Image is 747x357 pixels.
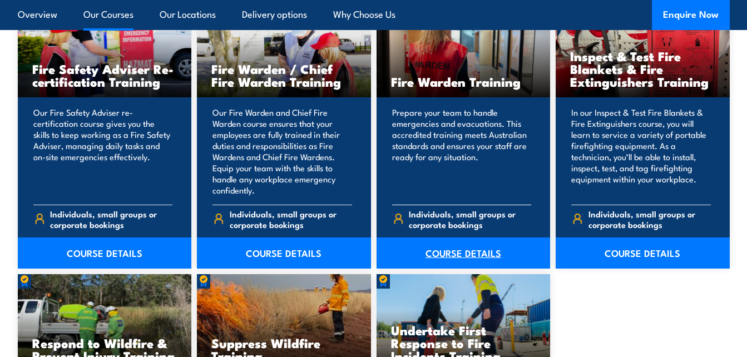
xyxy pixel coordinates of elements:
h3: Fire Warden / Chief Fire Warden Training [211,62,357,88]
a: COURSE DETAILS [18,237,192,269]
h3: Fire Safety Adviser Re-certification Training [32,62,177,88]
span: Individuals, small groups or corporate bookings [230,209,352,230]
p: In our Inspect & Test Fire Blankets & Fire Extinguishers course, you will learn to service a vari... [571,107,711,196]
a: COURSE DETAILS [197,237,371,269]
p: Prepare your team to handle emergencies and evacuations. This accredited training meets Australia... [392,107,532,196]
a: COURSE DETAILS [556,237,730,269]
span: Individuals, small groups or corporate bookings [409,209,531,230]
span: Individuals, small groups or corporate bookings [50,209,172,230]
p: Our Fire Warden and Chief Fire Warden course ensures that your employees are fully trained in the... [212,107,352,196]
h3: Inspect & Test Fire Blankets & Fire Extinguishers Training [570,49,715,88]
p: Our Fire Safety Adviser re-certification course gives you the skills to keep working as a Fire Sa... [33,107,173,196]
a: COURSE DETAILS [377,237,551,269]
h3: Fire Warden Training [391,75,536,88]
span: Individuals, small groups or corporate bookings [588,209,711,230]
